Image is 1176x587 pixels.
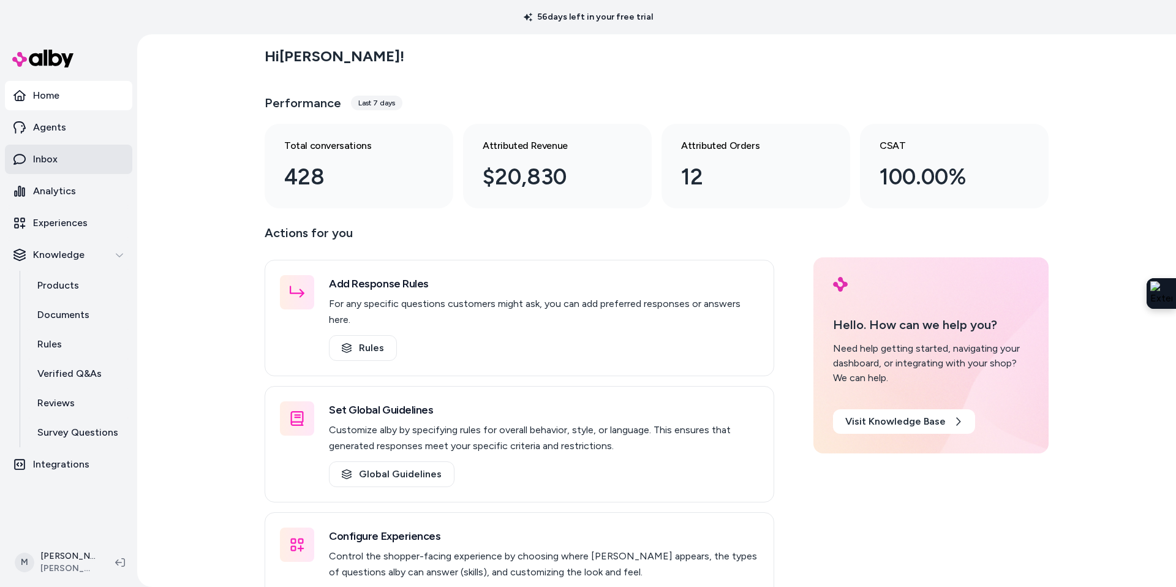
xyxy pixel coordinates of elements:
p: Inbox [33,152,58,167]
a: Integrations [5,450,132,479]
a: Survey Questions [25,418,132,447]
div: 100.00% [880,161,1009,194]
h3: CSAT [880,138,1009,153]
a: Global Guidelines [329,461,454,487]
p: Hello. How can we help you? [833,316,1029,334]
p: Products [37,278,79,293]
div: Need help getting started, navigating your dashboard, or integrating with your shop? We can help. [833,341,1029,385]
a: Reviews [25,388,132,418]
a: Documents [25,300,132,330]
a: Rules [329,335,397,361]
h3: Set Global Guidelines [329,401,759,418]
div: $20,830 [483,161,612,194]
button: Knowledge [5,240,132,270]
span: M [15,553,34,572]
a: Attributed Orders 12 [661,124,850,208]
img: alby Logo [833,277,848,292]
p: Actions for you [265,223,774,252]
div: 12 [681,161,811,194]
p: 56 days left in your free trial [516,11,660,23]
p: Integrations [33,457,89,472]
a: Total conversations 428 [265,124,453,208]
p: Verified Q&As [37,366,102,381]
p: Experiences [33,216,88,230]
a: Analytics [5,176,132,206]
h3: Total conversations [284,138,414,153]
p: Survey Questions [37,425,118,440]
div: 428 [284,161,414,194]
h3: Attributed Orders [681,138,811,153]
p: Home [33,88,59,103]
p: For any specific questions customers might ask, you can add preferred responses or answers here. [329,296,759,328]
h3: Performance [265,94,341,112]
p: Documents [37,308,89,322]
a: Attributed Revenue $20,830 [463,124,652,208]
h3: Configure Experiences [329,528,759,545]
p: Control the shopper-facing experience by choosing where [PERSON_NAME] appears, the types of quest... [329,548,759,580]
img: Extension Icon [1150,281,1172,306]
h3: Add Response Rules [329,275,759,292]
p: Customize alby by specifying rules for overall behavior, style, or language. This ensures that ge... [329,422,759,454]
p: Reviews [37,396,75,411]
div: Last 7 days [351,96,402,110]
a: Home [5,81,132,110]
p: Knowledge [33,248,85,262]
a: Agents [5,113,132,142]
p: Analytics [33,184,76,199]
h2: Hi [PERSON_NAME] ! [265,47,404,66]
a: Verified Q&As [25,359,132,388]
img: alby Logo [12,50,73,67]
a: Products [25,271,132,300]
button: M[PERSON_NAME][PERSON_NAME] [7,543,105,582]
span: [PERSON_NAME] [40,562,96,575]
a: Rules [25,330,132,359]
p: Agents [33,120,66,135]
h3: Attributed Revenue [483,138,612,153]
a: CSAT 100.00% [860,124,1049,208]
a: Experiences [5,208,132,238]
p: Rules [37,337,62,352]
a: Inbox [5,145,132,174]
p: [PERSON_NAME] [40,550,96,562]
a: Visit Knowledge Base [833,409,975,434]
